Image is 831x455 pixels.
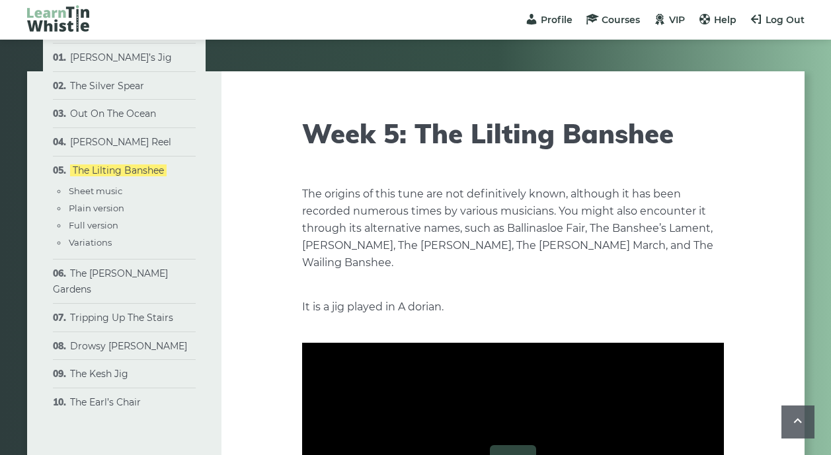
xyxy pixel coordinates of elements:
a: The Earl’s Chair [70,396,141,408]
a: Courses [586,14,640,26]
img: LearnTinWhistle.com [27,5,89,32]
a: Drowsy [PERSON_NAME] [70,340,187,352]
span: Courses [602,14,640,26]
a: [PERSON_NAME] Reel [70,136,171,148]
p: The origins of this tune are not definitively known, although it has been recorded numerous times... [302,186,724,271]
span: VIP [669,14,685,26]
a: Plain version [69,203,124,213]
h1: Week 5: The Lilting Banshee [302,118,724,149]
span: Help [714,14,736,26]
a: The Silver Spear [70,80,144,92]
a: Profile [525,14,573,26]
a: [PERSON_NAME]’s Jig [70,52,172,63]
a: The Lilting Banshee [70,164,167,176]
a: VIP [653,14,685,26]
a: Sheet music [69,186,122,196]
a: The Kesh Jig [70,368,128,380]
a: Log Out [750,14,805,26]
a: Variations [69,237,112,248]
a: Tripping Up The Stairs [70,312,173,324]
a: The [PERSON_NAME] Gardens [53,267,168,295]
a: Help [698,14,736,26]
a: Full version [69,220,118,230]
span: Log Out [766,14,805,26]
p: It is a jig played in A dorian. [302,298,724,316]
a: Out On The Ocean [70,108,156,120]
span: Profile [541,14,573,26]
